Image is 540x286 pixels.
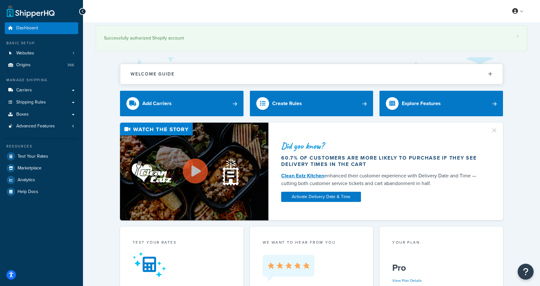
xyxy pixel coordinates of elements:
a: × [516,34,519,39]
a: Add Carriers [120,91,244,116]
span: 1 [73,51,74,56]
a: Websites1 [5,47,78,59]
div: enhanced their customer experience with Delivery Date and Time — cutting both customer service ti... [281,172,483,187]
a: Carriers [5,84,78,96]
a: Dashboard [5,22,78,34]
span: Shipping Rules [16,100,46,105]
span: Carriers [16,88,32,93]
a: Shipping Rules [5,97,78,108]
span: Advanced Features [16,124,55,129]
div: Successfully authorized Shopify account [104,34,519,43]
div: Create Rules [272,99,302,108]
a: Boxes [5,109,78,120]
div: Your Plan [392,240,490,247]
a: Help Docs [5,186,78,197]
div: Manage Shipping [5,77,78,83]
a: Create Rules [250,91,373,116]
a: Test Your Rates [5,151,78,162]
button: Welcome Guide [120,64,503,84]
h2: Welcome Guide [131,72,175,76]
a: Origins366 [5,59,78,71]
span: Help Docs [18,189,38,195]
p: we want to hear from you [263,240,361,245]
a: View Plan Details [392,278,422,283]
span: Analytics [18,177,35,183]
a: Clean Eatz Kitchen [281,172,324,179]
img: Video thumbnail [120,123,268,220]
h5: Pro [392,263,490,273]
li: Advanced Features [5,120,78,132]
a: Explore Features [379,91,503,116]
span: Websites [16,51,34,56]
div: Resources [5,144,78,149]
div: Add Carriers [142,99,172,108]
button: Open Resource Center [518,264,534,280]
div: 60.7% of customers are more likely to purchase if they see delivery times in the cart [281,155,483,168]
span: Dashboard [16,25,38,31]
li: Websites [5,47,78,59]
a: Advanced Features4 [5,120,78,132]
span: Origins [16,62,31,68]
div: Basic Setup [5,40,78,46]
div: Did you know? [281,141,483,150]
li: Origins [5,59,78,71]
a: Marketplace [5,162,78,174]
a: Analytics [5,174,78,186]
span: Marketplace [18,166,41,171]
span: Test Your Rates [18,154,48,159]
div: Test your rates [133,240,231,247]
span: Boxes [16,112,29,117]
div: Explore Features [402,99,441,108]
span: 4 [72,124,74,129]
span: 366 [67,62,74,68]
a: Activate Delivery Date & Time [281,192,361,202]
